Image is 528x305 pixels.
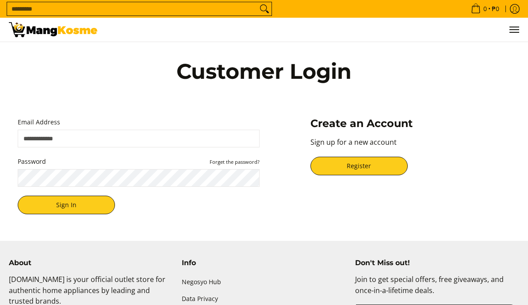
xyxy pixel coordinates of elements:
[468,4,502,14] span: •
[18,117,260,128] label: Email Address
[74,58,455,85] h1: Customer Login
[210,158,260,165] button: Password
[182,259,346,267] h4: Info
[482,6,488,12] span: 0
[9,259,173,267] h4: About
[509,18,519,42] button: Menu
[18,156,260,167] label: Password
[18,196,115,214] button: Sign In
[106,18,519,42] nav: Main Menu
[355,274,519,305] p: Join to get special offers, free giveaways, and once-in-a-lifetime deals.
[490,6,501,12] span: ₱0
[210,158,260,165] small: Forget the password?
[310,137,510,157] p: Sign up for a new account
[106,18,519,42] ul: Customer Navigation
[182,274,346,291] a: Negosyo Hub
[310,117,510,130] h3: Create an Account
[257,2,272,15] button: Search
[9,22,97,37] img: Account | Mang Kosme
[310,157,408,175] a: Register
[355,259,519,267] h4: Don't Miss out!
